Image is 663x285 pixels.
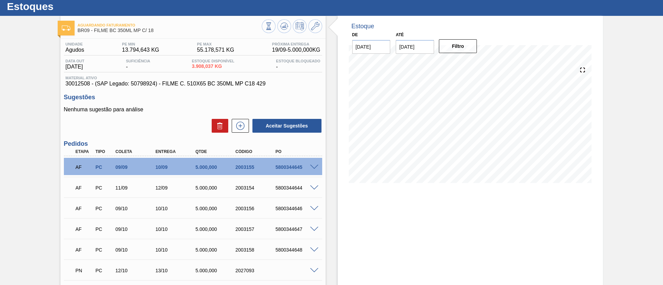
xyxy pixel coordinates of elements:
div: 5.000,000 [194,247,239,253]
div: Estoque [352,23,374,30]
span: [DATE] [66,64,85,70]
span: 19/09 - 5.000,000 KG [272,47,320,53]
div: Nova sugestão [228,119,249,133]
div: 5800344645 [274,164,319,170]
button: Filtro [439,39,477,53]
div: Pedido de Compra [94,247,114,253]
input: dd/mm/yyyy [396,40,434,54]
span: Material ativo [66,76,320,80]
div: Aceitar Sugestões [249,118,322,133]
h1: Estoques [7,2,129,10]
div: 13/10/2025 [154,268,199,273]
p: AF [76,206,93,211]
span: PE MIN [122,42,159,46]
div: Pedido de Compra [94,226,114,232]
input: dd/mm/yyyy [352,40,391,54]
span: Estoque Disponível [192,59,234,63]
div: Pedido em Negociação [74,263,95,278]
span: Suficiência [126,59,150,63]
div: Aguardando Faturamento [74,180,95,195]
p: PN [76,268,93,273]
h3: Sugestões [64,94,322,101]
div: Código [234,149,279,154]
p: AF [76,185,93,191]
span: 13.794,643 KG [122,47,159,53]
h3: Pedidos [64,140,322,147]
div: Excluir Sugestões [208,119,228,133]
div: Pedido de Compra [94,206,114,211]
span: PE MAX [197,42,234,46]
div: 12/10/2025 [114,268,158,273]
div: 09/10/2025 [114,247,158,253]
div: 10/09/2025 [154,164,199,170]
button: Atualizar Gráfico [277,19,291,33]
div: 11/09/2025 [114,185,158,191]
div: Pedido de Compra [94,268,114,273]
button: Visão Geral dos Estoques [262,19,276,33]
p: AF [76,226,93,232]
div: 2003157 [234,226,279,232]
div: Aguardando Faturamento [74,242,95,257]
div: 2027093 [234,268,279,273]
div: 09/10/2025 [114,206,158,211]
div: 5800344646 [274,206,319,211]
button: Ir ao Master Data / Geral [308,19,322,33]
div: Coleta [114,149,158,154]
div: Qtde [194,149,239,154]
span: 30012508 - (SAP Legado: 50798924) - FILME C. 510X65 BC 350ML MP C18 429 [66,81,320,87]
span: BR09 - FILME BC 350ML MP C/ 18 [78,28,262,33]
div: 2003158 [234,247,279,253]
p: AF [76,247,93,253]
div: Pedido de Compra [94,185,114,191]
div: PO [274,149,319,154]
div: Aguardando Faturamento [74,160,95,175]
span: Próxima Entrega [272,42,320,46]
span: Estoque Bloqueado [276,59,320,63]
div: Aguardando Faturamento [74,222,95,237]
div: 2003155 [234,164,279,170]
div: 5800344648 [274,247,319,253]
span: Agudos [66,47,84,53]
div: 10/10/2025 [154,226,199,232]
button: Programar Estoque [293,19,307,33]
span: Aguardando Faturamento [78,23,262,27]
div: - [124,59,152,70]
div: 5800344644 [274,185,319,191]
div: 5800344647 [274,226,319,232]
div: 5.000,000 [194,226,239,232]
div: 09/09/2025 [114,164,158,170]
div: 09/10/2025 [114,226,158,232]
div: Entrega [154,149,199,154]
img: Ícone [62,26,70,31]
label: Até [396,32,404,37]
div: 2003154 [234,185,279,191]
div: Tipo [94,149,114,154]
div: 10/10/2025 [154,206,199,211]
div: 2003156 [234,206,279,211]
div: 5.000,000 [194,164,239,170]
p: AF [76,164,93,170]
p: Nenhuma sugestão para análise [64,106,322,113]
div: 5.000,000 [194,185,239,191]
div: Aguardando Faturamento [74,201,95,216]
span: Data out [66,59,85,63]
div: Pedido de Compra [94,164,114,170]
label: De [352,32,358,37]
span: 3.908,037 KG [192,64,234,69]
div: 5.000,000 [194,206,239,211]
div: Etapa [74,149,95,154]
span: Unidade [66,42,84,46]
div: 5.000,000 [194,268,239,273]
span: 55.178,571 KG [197,47,234,53]
div: - [274,59,322,70]
button: Aceitar Sugestões [252,119,321,133]
div: 10/10/2025 [154,247,199,253]
div: 12/09/2025 [154,185,199,191]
